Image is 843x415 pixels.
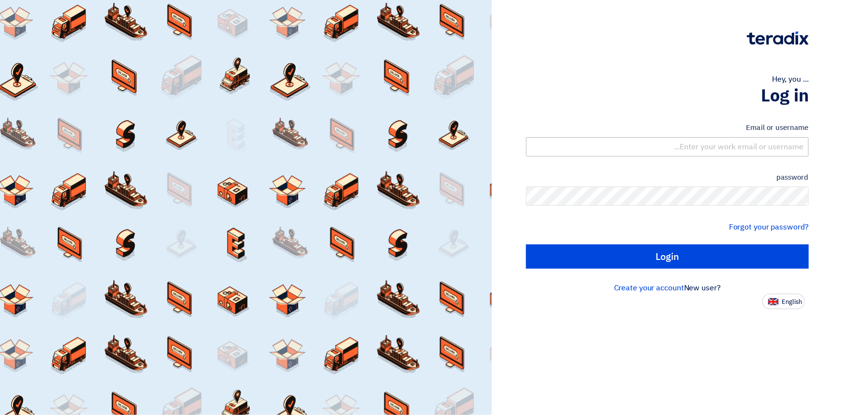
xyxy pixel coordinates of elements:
[772,73,809,85] font: Hey, you ...
[747,31,809,45] img: Teradix logo
[746,122,809,133] font: Email or username
[614,282,684,294] a: Create your account
[684,282,721,294] font: New user?
[526,244,809,269] input: Login
[729,221,809,233] a: Forgot your password?
[768,298,779,305] img: en-US.png
[776,172,809,183] font: password
[762,294,805,309] button: English
[782,297,802,306] font: English
[761,83,809,109] font: Log in
[526,137,809,157] input: Enter your work email or username...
